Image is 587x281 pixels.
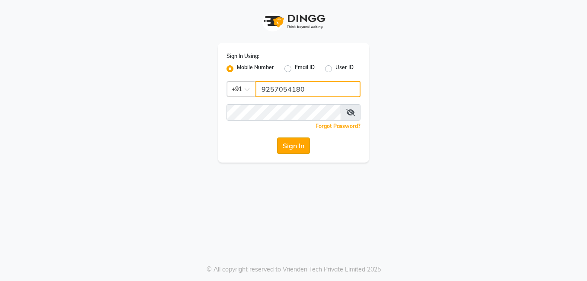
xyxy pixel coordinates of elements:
button: Sign In [277,137,310,154]
a: Forgot Password? [316,123,360,129]
label: User ID [335,64,354,74]
input: Username [227,104,341,121]
img: logo1.svg [259,9,328,34]
label: Mobile Number [237,64,274,74]
label: Sign In Using: [227,52,259,60]
input: Username [255,81,360,97]
label: Email ID [295,64,315,74]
